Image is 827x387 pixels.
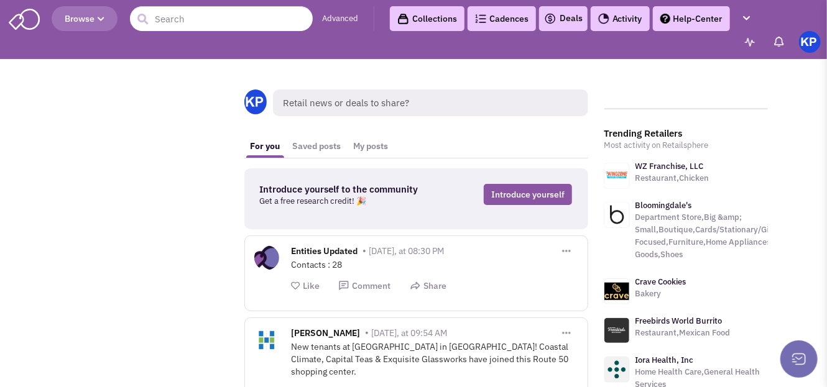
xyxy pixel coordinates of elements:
[369,245,445,257] span: [DATE], at 08:30 PM
[287,135,348,158] a: Saved posts
[604,128,769,139] h3: Trending Retailers
[292,280,320,292] button: Like
[390,6,464,31] a: Collections
[635,200,692,211] a: Bloomingdale's
[635,327,731,339] p: Restaurant,Mexican Food
[635,161,704,171] a: WZ Franchise, LLC
[9,6,40,30] img: SmartAdmin
[244,135,287,158] a: For you
[635,211,818,261] p: Department Store,Big &amp; Small,Boutique,Cards/Stationary/Gifts,Children's Focused,Furniture,Hom...
[799,31,821,53] img: KeyPoint Partners
[65,13,104,24] span: Browse
[604,279,629,304] img: www.cravecookies.com
[322,13,358,25] a: Advanced
[273,89,588,116] span: Retail news or deals to share?
[635,288,686,300] p: Bakery
[260,195,436,207] p: Get a free research credit! 🎉
[338,280,391,292] button: Comment
[260,184,436,195] h3: Introduce yourself to the community
[598,13,609,24] img: Activity.png
[544,11,557,26] img: icon-deals.svg
[348,135,395,158] a: My posts
[635,355,694,365] a: Iora Health, Inc
[604,139,769,152] p: Most activity on Retailsphere
[52,6,118,31] button: Browse
[635,172,709,184] p: Restaurant,Chicken
[475,14,486,23] img: Cadences_logo.png
[292,327,361,342] span: [PERSON_NAME]
[303,280,320,291] span: Like
[660,14,670,24] img: help.png
[410,280,447,292] button: Share
[130,6,313,31] input: Search
[468,6,536,31] a: Cadences
[484,184,572,205] a: Introduce yourself
[591,6,650,31] a: Activity
[635,276,686,287] a: Crave Cookies
[292,258,578,271] div: Contacts : 28
[292,245,358,260] span: Entities Updated
[653,6,730,31] a: Help-Center
[604,163,629,188] img: www.wingzone.com
[397,13,409,25] img: icon-collection-lavender-black.svg
[372,327,448,339] span: [DATE], at 09:54 AM
[635,316,723,326] a: Freebirds World Burrito
[544,11,583,26] a: Deals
